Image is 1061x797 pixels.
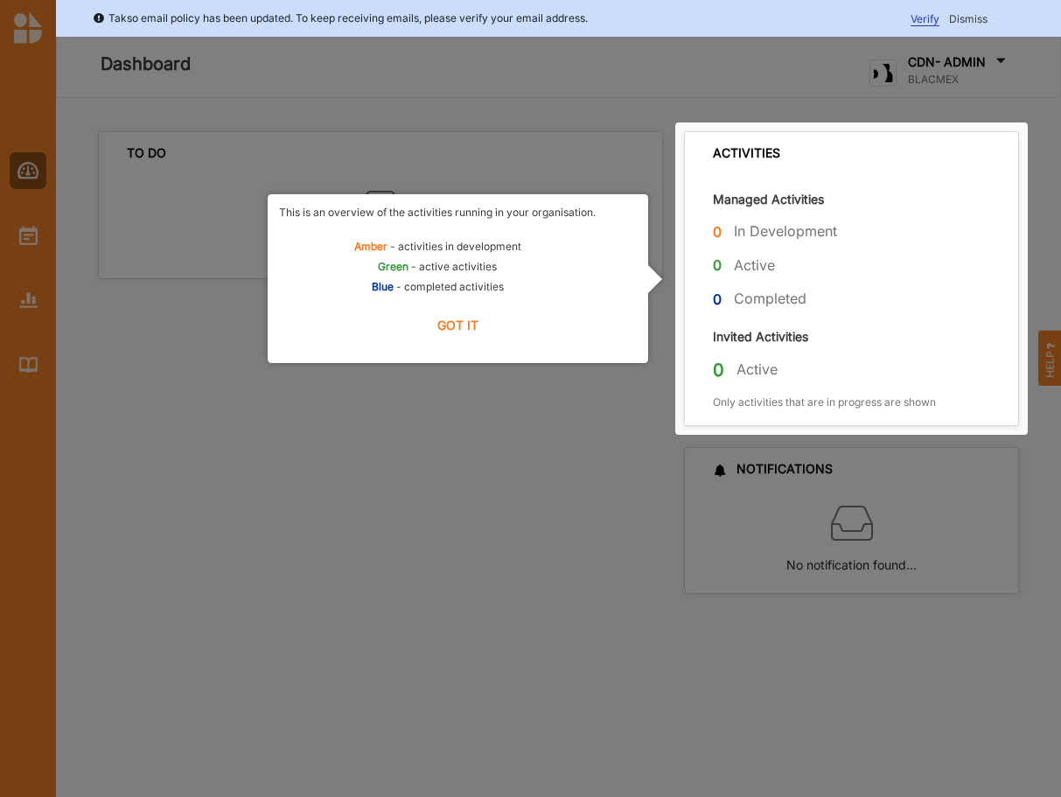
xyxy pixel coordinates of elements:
[949,12,988,25] span: Dismiss
[378,260,408,273] b: Green
[279,206,596,300] div: - activities in development - active activities - completed activities
[354,240,387,253] b: Amber
[279,306,637,345] label: Next
[279,206,596,220] label: This is an overview of the activities running in your organisation.
[372,280,394,293] b: Blue
[911,12,939,26] span: Verify
[93,10,588,27] div: Takso email policy has been updated. To keep receiving emails, please verify your email address.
